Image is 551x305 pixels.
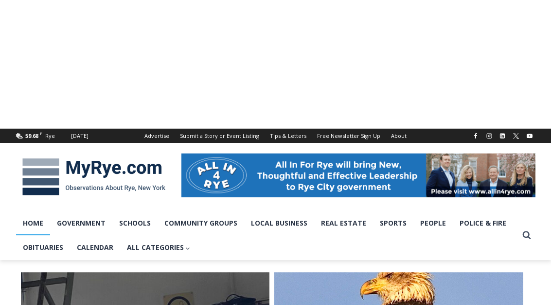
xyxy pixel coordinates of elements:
[518,227,535,244] button: View Search Form
[373,211,413,235] a: Sports
[175,129,265,143] a: Submit a Story or Event Listing
[16,235,70,260] a: Obituaries
[470,130,481,142] a: Facebook
[314,211,373,235] a: Real Estate
[139,129,175,143] a: Advertise
[127,242,191,253] span: All Categories
[265,129,312,143] a: Tips & Letters
[158,211,244,235] a: Community Groups
[71,132,89,140] div: [DATE]
[510,130,522,142] a: X
[181,153,535,197] img: All in for Rye
[16,211,518,260] nav: Primary Navigation
[453,211,513,235] a: Police & Fire
[524,130,535,142] a: YouTube
[244,211,314,235] a: Local Business
[16,152,172,202] img: MyRye.com
[413,211,453,235] a: People
[386,129,412,143] a: About
[139,129,412,143] nav: Secondary Navigation
[40,131,42,136] span: F
[120,235,197,260] a: All Categories
[312,129,386,143] a: Free Newsletter Sign Up
[497,130,508,142] a: Linkedin
[112,211,158,235] a: Schools
[70,235,120,260] a: Calendar
[25,132,38,139] span: 59.68
[45,132,55,140] div: Rye
[483,130,495,142] a: Instagram
[50,211,112,235] a: Government
[16,211,50,235] a: Home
